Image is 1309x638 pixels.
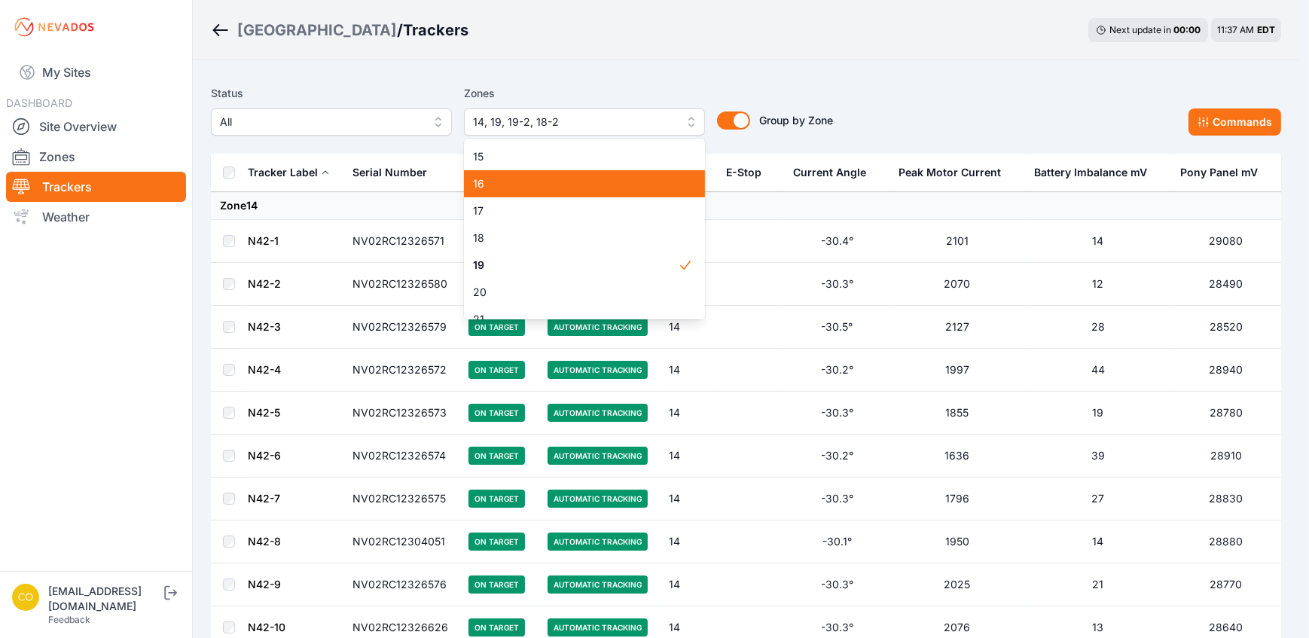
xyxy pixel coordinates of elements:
span: 19 [473,258,678,273]
span: 17 [473,203,678,218]
div: 14, 19, 19-2, 18-2 [464,139,705,319]
span: 18 [473,230,678,246]
span: 16 [473,176,678,191]
span: 21 [473,312,678,327]
span: 20 [473,285,678,300]
span: 14, 19, 19-2, 18-2 [473,113,675,131]
span: 15 [473,149,678,164]
button: 14, 19, 19-2, 18-2 [464,108,705,136]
